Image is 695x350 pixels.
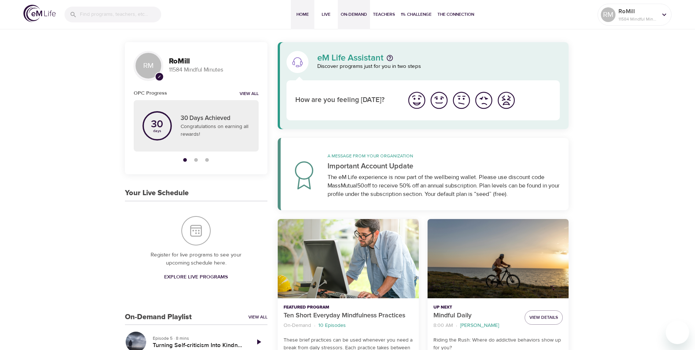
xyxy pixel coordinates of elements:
[328,173,560,198] div: The eM Life experience is now part of the wellbeing wallet. Please use discount code MassMutual50...
[429,90,449,110] img: good
[317,54,384,62] p: eM Life Assistant
[23,5,56,22] img: logo
[248,314,267,320] a: View All
[125,189,189,197] h3: Your Live Schedule
[284,321,413,331] nav: breadcrumb
[433,321,519,331] nav: breadcrumb
[153,335,244,342] p: Episode 5 · 8 mins
[428,89,450,112] button: I'm feeling good
[284,311,413,321] p: Ten Short Everyday Mindfulness Practices
[406,89,428,112] button: I'm feeling great
[529,314,558,321] span: View Details
[181,216,211,245] img: Your Live Schedule
[433,322,453,329] p: 8:00 AM
[618,7,657,16] p: RoMill
[278,219,419,299] button: Ten Short Everyday Mindfulness Practices
[341,11,367,18] span: On-Demand
[295,95,397,106] p: How are you feeling [DATE]?
[437,11,474,18] span: The Connection
[140,251,253,267] p: Register for live programs to see your upcoming schedule here.
[169,66,259,74] p: 11584 Mindful Minutes
[328,153,560,159] p: A message from your organization
[474,90,494,110] img: bad
[407,90,427,110] img: great
[328,161,560,172] p: Important Account Update
[317,11,335,18] span: Live
[433,304,519,311] p: Up Next
[181,114,250,123] p: 30 Days Achieved
[525,310,563,325] button: View Details
[240,91,259,97] a: View all notifications
[618,16,657,22] p: 11584 Mindful Minutes
[666,321,689,344] iframe: Button to launch messaging window
[495,89,517,112] button: I'm feeling worst
[456,321,457,331] li: ·
[169,57,259,66] h3: RoMill
[151,119,163,130] p: 30
[433,311,519,321] p: Mindful Daily
[450,89,473,112] button: I'm feeling ok
[318,322,346,329] p: 10 Episodes
[164,273,228,282] span: Explore Live Programs
[181,123,250,138] p: Congratulations on earning all rewards!
[80,7,161,22] input: Find programs, teachers, etc...
[314,321,315,331] li: ·
[284,322,311,329] p: On-Demand
[373,11,395,18] span: Teachers
[460,322,499,329] p: [PERSON_NAME]
[451,90,472,110] img: ok
[496,90,516,110] img: worst
[151,130,163,132] p: days
[428,219,569,299] button: Mindful Daily
[134,51,163,80] div: RM
[161,270,231,284] a: Explore Live Programs
[284,304,413,311] p: Featured Program
[294,11,311,18] span: Home
[292,56,303,68] img: eM Life Assistant
[153,342,244,349] h5: Turning Self-criticism Into Kindness
[134,89,167,97] h6: OPC Progress
[317,62,560,71] p: Discover programs just for you in two steps
[473,89,495,112] button: I'm feeling bad
[125,313,192,321] h3: On-Demand Playlist
[601,7,615,22] div: RM
[401,11,432,18] span: 1% Challenge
